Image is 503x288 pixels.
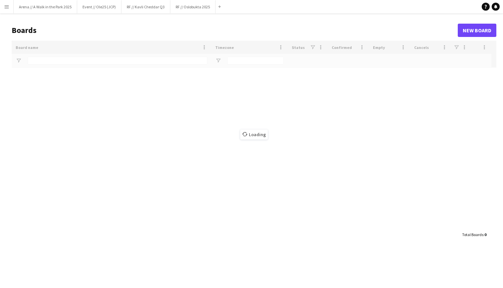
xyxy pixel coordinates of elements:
[462,232,483,237] span: Total Boards
[12,25,458,35] h1: Boards
[170,0,216,13] button: RF // Oslobukta 2025
[458,24,496,37] a: New Board
[14,0,77,13] button: Arena // A Walk in the Park 2025
[240,130,268,140] span: Loading
[462,228,486,241] div: :
[484,232,486,237] span: 0
[77,0,121,13] button: Event // Ole25 (JCP)
[121,0,170,13] button: RF // Kavli Cheddar Q3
